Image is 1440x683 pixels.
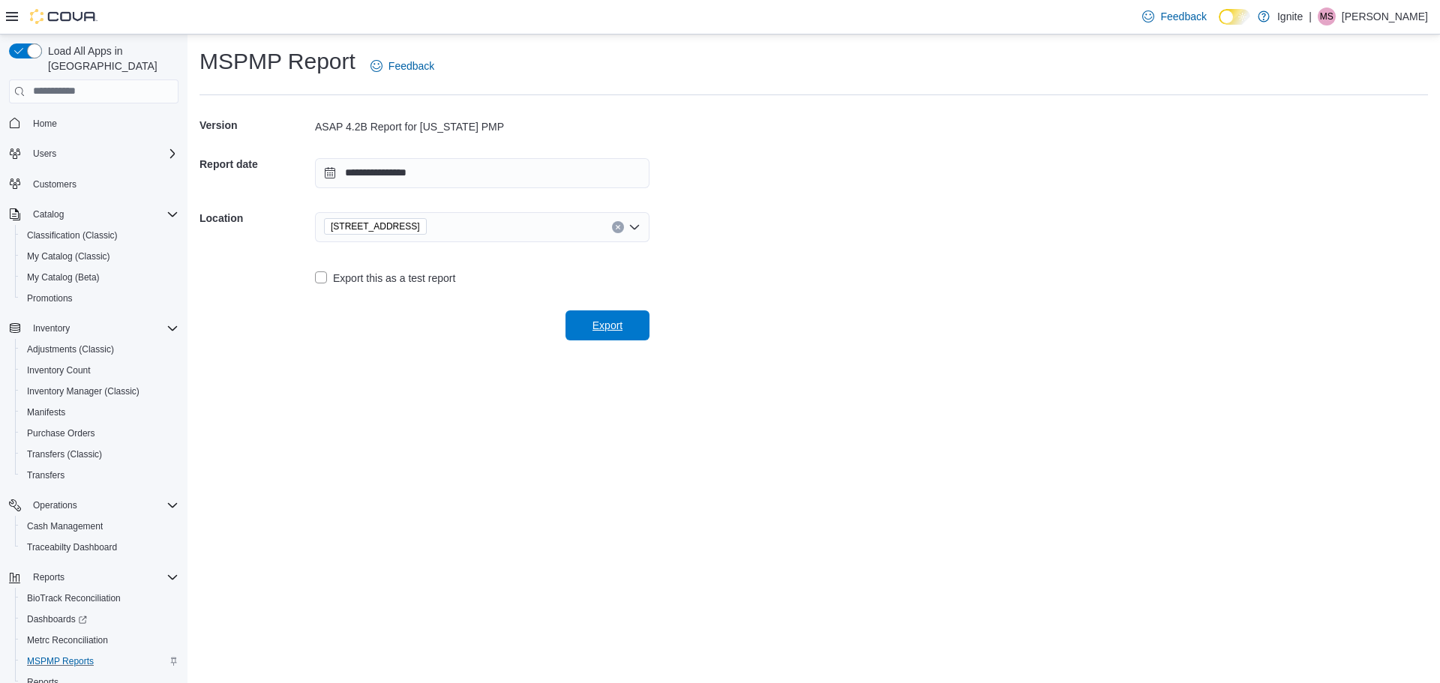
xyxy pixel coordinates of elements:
button: Operations [27,496,83,514]
span: Feedback [388,58,434,73]
span: Transfers (Classic) [21,445,178,463]
a: BioTrack Reconciliation [21,589,127,607]
button: BioTrack Reconciliation [15,588,184,609]
span: My Catalog (Classic) [21,247,178,265]
a: Feedback [364,51,440,81]
button: My Catalog (Classic) [15,246,184,267]
a: Manifests [21,403,71,421]
span: Classification (Classic) [27,229,118,241]
span: Adjustments (Classic) [21,340,178,358]
span: Inventory Count [21,361,178,379]
span: Promotions [21,289,178,307]
button: My Catalog (Beta) [15,267,184,288]
button: Manifests [15,402,184,423]
a: Dashboards [21,610,93,628]
span: My Catalog (Classic) [27,250,110,262]
span: [STREET_ADDRESS] [331,219,420,234]
span: Inventory Manager (Classic) [27,385,139,397]
span: 2172 A Street [324,218,427,235]
span: Manifests [21,403,178,421]
p: [PERSON_NAME] [1342,7,1428,25]
span: Inventory [33,322,70,334]
span: Customers [27,175,178,193]
span: Operations [33,499,77,511]
span: My Catalog (Beta) [21,268,178,286]
button: Users [3,143,184,164]
span: Inventory Count [27,364,91,376]
button: Inventory Count [15,360,184,381]
span: Load All Apps in [GEOGRAPHIC_DATA] [42,43,178,73]
span: MSPMP Reports [21,652,178,670]
a: Transfers [21,466,70,484]
button: Transfers (Classic) [15,444,184,465]
a: Purchase Orders [21,424,101,442]
button: Inventory [27,319,76,337]
span: Dashboards [27,613,87,625]
a: My Catalog (Beta) [21,268,106,286]
div: Maddison Smith [1318,7,1336,25]
input: Accessible screen reader label [433,218,434,236]
span: Promotions [27,292,73,304]
button: Reports [27,568,70,586]
span: My Catalog (Beta) [27,271,100,283]
a: MSPMP Reports [21,652,100,670]
h5: Report date [199,149,312,179]
button: Customers [3,173,184,195]
span: MS [1320,7,1333,25]
button: Traceabilty Dashboard [15,537,184,558]
a: Home [27,115,63,133]
button: Transfers [15,465,184,486]
span: BioTrack Reconciliation [27,592,121,604]
span: Reports [33,571,64,583]
span: MSPMP Reports [27,655,94,667]
h5: Version [199,110,312,140]
span: Traceabilty Dashboard [21,538,178,556]
span: Traceabilty Dashboard [27,541,117,553]
button: Inventory [3,318,184,339]
span: Home [27,114,178,133]
button: Classification (Classic) [15,225,184,246]
button: Metrc Reconciliation [15,630,184,651]
button: Reports [3,567,184,588]
span: Reports [27,568,178,586]
button: Inventory Manager (Classic) [15,381,184,402]
h5: Location [199,203,312,233]
span: Metrc Reconciliation [21,631,178,649]
a: Transfers (Classic) [21,445,108,463]
input: Press the down key to open a popover containing a calendar. [315,158,649,188]
span: Feedback [1160,9,1206,24]
a: My Catalog (Classic) [21,247,116,265]
p: | [1309,7,1312,25]
span: Catalog [33,208,64,220]
h1: MSPMP Report [199,46,355,76]
span: Operations [27,496,178,514]
span: Catalog [27,205,178,223]
button: Catalog [27,205,70,223]
a: Feedback [1136,1,1212,31]
button: Adjustments (Classic) [15,339,184,360]
a: Dashboards [15,609,184,630]
button: Open list of options [628,221,640,233]
button: Operations [3,495,184,516]
input: Dark Mode [1219,9,1250,25]
a: Traceabilty Dashboard [21,538,123,556]
span: Cash Management [27,520,103,532]
span: Cash Management [21,517,178,535]
img: Cova [30,9,97,24]
span: Users [27,145,178,163]
span: Transfers (Classic) [27,448,102,460]
div: ASAP 4.2B Report for [US_STATE] PMP [315,119,649,134]
span: Purchase Orders [21,424,178,442]
a: Cash Management [21,517,109,535]
button: MSPMP Reports [15,651,184,672]
span: Home [33,118,57,130]
button: Promotions [15,288,184,309]
a: Metrc Reconciliation [21,631,114,649]
a: Promotions [21,289,79,307]
button: Users [27,145,62,163]
span: Transfers [27,469,64,481]
button: Cash Management [15,516,184,537]
button: Clear input [612,221,624,233]
a: Customers [27,175,82,193]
